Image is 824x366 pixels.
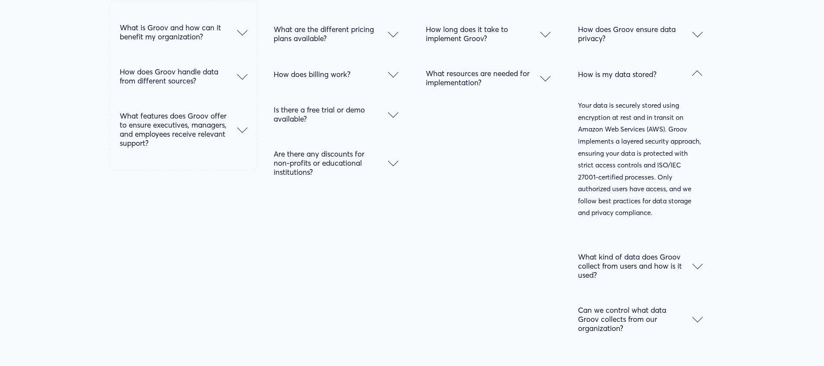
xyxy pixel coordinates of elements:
[578,252,692,279] span: What kind of data does Groov collect from users and how is it used?
[578,305,692,333] span: Can we control what data Groov collects from our organization?
[578,100,703,218] p: Your data is securely stored using encryption at rest and in transit on Amazon Web Services (AWS)...
[578,25,692,43] span: How does Groov ensure data privacy?
[426,12,550,56] button: How long does it take to implement Groov?
[120,10,248,54] button: What is Groov and how can it benefit my organization?
[578,239,703,292] button: What kind of data does Groov collect from users and how is it used?
[274,12,398,56] button: What are the different pricing plans available?
[426,25,540,43] span: How long does it take to implement Groov?
[426,56,550,100] button: What resources are needed for implementation?
[274,136,398,189] button: Are there any discounts for non-profits or educational institutions?
[578,70,692,79] span: How is my data stored?
[578,92,703,239] div: How is my data stored?
[120,98,248,161] button: What features does Groov offer to ensure executives, managers, and employees receive relevant sup...
[274,25,388,43] span: What are the different pricing plans available?
[274,149,388,177] span: Are there any discounts for non-profits or educational institutions?
[578,12,703,56] button: How does Groov ensure data privacy?
[426,69,540,87] span: What resources are needed for implementation?
[120,67,237,85] span: How does Groov handle data from different sources?
[274,70,388,79] span: How does billing work?
[120,111,237,148] span: What features does Groov offer to ensure executives, managers, and employees receive relevant sup...
[578,56,703,92] button: How is my data stored?
[274,56,398,92] button: How does billing work?
[578,292,703,346] button: Can we control what data Groov collects from our organization?
[274,92,398,136] button: Is there a free trial or demo available?
[120,54,248,98] button: How does Groov handle data from different sources?
[274,105,388,123] span: Is there a free trial or demo available?
[120,23,237,41] span: What is Groov and how can it benefit my organization?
